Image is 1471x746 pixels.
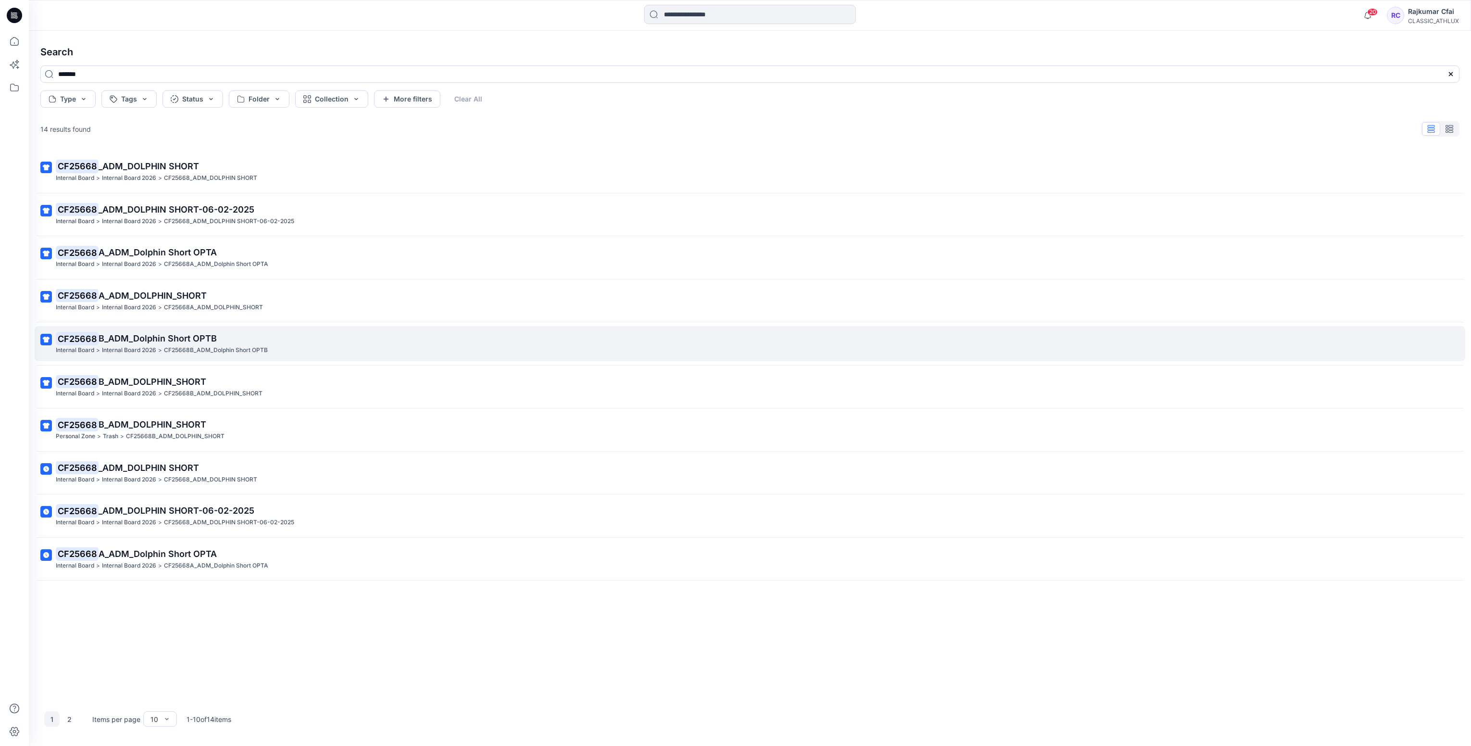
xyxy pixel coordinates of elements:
p: Internal Board 2026 [102,345,156,355]
a: CF25668_ADM_DOLPHIN SHORT-06-02-2025Internal Board>Internal Board 2026>CF25668_ADM_DOLPHIN SHORT-... [35,498,1465,533]
p: CF25668A_ADM_Dolphin Short OPTA [164,561,268,571]
p: > [158,561,162,571]
p: Internal Board [56,303,94,313]
p: Internal Board 2026 [102,475,156,485]
mark: CF25668 [56,504,99,518]
p: > [96,345,100,355]
p: > [158,173,162,183]
p: Trash [103,431,118,442]
mark: CF25668 [56,202,99,216]
span: _ADM_DOLPHIN SHORT [99,463,199,473]
span: A_ADM_Dolphin Short OPTA [99,549,217,559]
p: > [158,345,162,355]
p: Items per page [92,714,140,724]
button: Status [162,90,223,108]
mark: CF25668 [56,375,99,388]
p: Internal Board 2026 [102,173,156,183]
a: CF25668A_ADM_Dolphin Short OPTAInternal Board>Internal Board 2026>CF25668A_ADM_Dolphin Short OPTA [35,240,1465,275]
p: Personal Zone [56,431,95,442]
span: B_ADM_Dolphin Short OPTB [99,333,217,343]
p: > [96,518,100,528]
p: > [158,389,162,399]
p: Internal Board [56,518,94,528]
p: Internal Board [56,475,94,485]
a: CF25668_ADM_DOLPHIN SHORT-06-02-2025Internal Board>Internal Board 2026>CF25668_ADM_DOLPHIN SHORT-... [35,197,1465,232]
p: > [158,303,162,313]
a: CF25668_ADM_DOLPHIN SHORTInternal Board>Internal Board 2026>CF25668_ADM_DOLPHIN SHORT [35,455,1465,491]
p: > [96,303,100,313]
p: > [96,389,100,399]
mark: CF25668 [56,246,99,259]
mark: CF25668 [56,289,99,302]
span: _ADM_DOLPHIN SHORT [99,161,199,171]
p: Internal Board [56,259,94,269]
p: > [97,431,101,442]
p: Internal Board 2026 [102,259,156,269]
button: Collection [295,90,368,108]
a: CF25668B_ADM_Dolphin Short OPTBInternal Board>Internal Board 2026>CF25668B_ADM_Dolphin Short OPTB [35,326,1465,361]
p: > [96,216,100,227]
span: A_ADM_DOLPHIN_SHORT [99,291,207,301]
p: Internal Board 2026 [102,561,156,571]
div: CLASSIC_ATHLUX [1408,17,1459,25]
span: 20 [1367,8,1378,16]
p: Internal Board 2026 [102,389,156,399]
p: Internal Board 2026 [102,518,156,528]
p: > [158,475,162,485]
p: Internal Board [56,216,94,227]
a: CF25668B_ADM_DOLPHIN_SHORTPersonal Zone>Trash>CF25668B_ADM_DOLPHIN_SHORT [35,412,1465,447]
a: CF25668_ADM_DOLPHIN SHORTInternal Board>Internal Board 2026>CF25668_ADM_DOLPHIN SHORT [35,154,1465,189]
span: B_ADM_DOLPHIN_SHORT [99,377,206,387]
button: 1 [44,711,60,727]
p: CF25668B_ADM_DOLPHIN_SHORT [126,431,224,442]
a: CF25668A_ADM_Dolphin Short OPTAInternal Board>Internal Board 2026>CF25668A_ADM_Dolphin Short OPTA [35,542,1465,577]
mark: CF25668 [56,547,99,560]
p: CF25668A_ADM_Dolphin Short OPTA [164,259,268,269]
div: Rajkumar Cfai [1408,6,1459,17]
p: 1 - 10 of 14 items [187,714,231,724]
p: CF25668_ADM_DOLPHIN SHORT-06-02-2025 [164,518,294,528]
p: CF25668A_ADM_DOLPHIN_SHORT [164,303,263,313]
p: > [158,216,162,227]
button: Type [40,90,96,108]
p: > [96,173,100,183]
p: CF25668B_ADM_DOLPHIN_SHORT [164,389,262,399]
p: Internal Board [56,561,94,571]
a: CF25668B_ADM_DOLPHIN_SHORTInternal Board>Internal Board 2026>CF25668B_ADM_DOLPHIN_SHORT [35,369,1465,405]
button: Folder [229,90,289,108]
mark: CF25668 [56,418,99,431]
div: RC [1387,7,1404,24]
span: B_ADM_DOLPHIN_SHORT [99,419,206,430]
p: Internal Board 2026 [102,303,156,313]
mark: CF25668 [56,332,99,345]
mark: CF25668 [56,159,99,173]
p: > [158,518,162,528]
p: > [158,259,162,269]
p: 14 results found [40,124,91,134]
p: Internal Board [56,389,94,399]
p: > [96,259,100,269]
p: > [96,561,100,571]
button: Tags [101,90,157,108]
p: > [120,431,124,442]
p: Internal Board 2026 [102,216,156,227]
h4: Search [33,38,1467,65]
span: _ADM_DOLPHIN SHORT-06-02-2025 [99,506,254,516]
p: CF25668_ADM_DOLPHIN SHORT-06-02-2025 [164,216,294,227]
p: CF25668_ADM_DOLPHIN SHORT [164,475,257,485]
p: CF25668_ADM_DOLPHIN SHORT [164,173,257,183]
span: _ADM_DOLPHIN SHORT-06-02-2025 [99,204,254,215]
a: CF25668A_ADM_DOLPHIN_SHORTInternal Board>Internal Board 2026>CF25668A_ADM_DOLPHIN_SHORT [35,283,1465,318]
span: A_ADM_Dolphin Short OPTA [99,247,217,257]
button: More filters [374,90,440,108]
p: > [96,475,100,485]
p: CF25668B_ADM_Dolphin Short OPTB [164,345,268,355]
mark: CF25668 [56,461,99,474]
div: 10 [150,714,158,724]
button: 2 [62,711,77,727]
p: Internal Board [56,345,94,355]
p: Internal Board [56,173,94,183]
